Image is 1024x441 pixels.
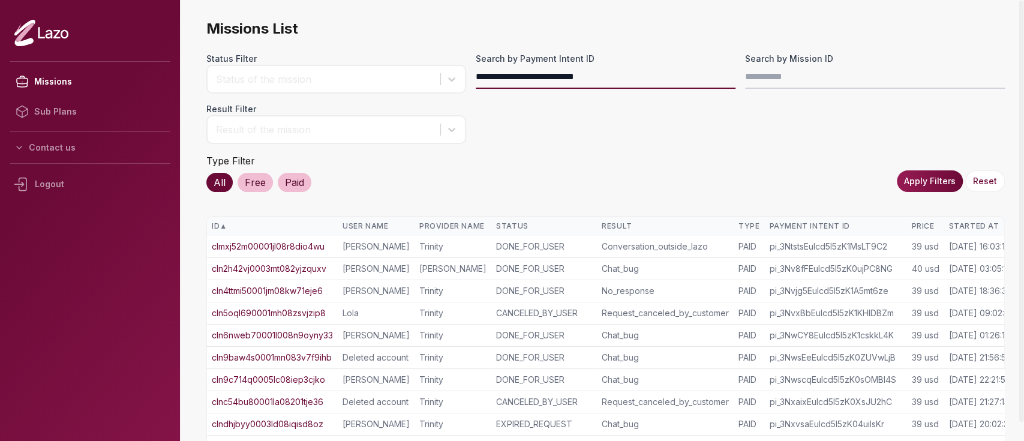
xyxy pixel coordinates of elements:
div: Paid [278,173,311,192]
div: [DATE] 22:21:58 [948,374,1010,386]
a: cln5oql690001mh08zsvjzip8 [212,307,326,319]
div: pi_3NvxBbEulcd5I5zK1KHIDBZm [769,307,902,319]
div: Status of the mission [216,72,434,86]
div: Trinity [419,396,487,408]
div: [DATE] 03:05:15 [948,263,1011,275]
div: [DATE] 16:03:10 [948,241,1010,253]
span: ▲ [220,221,227,231]
div: Deleted account [343,396,410,408]
label: Search by Mission ID [745,53,1005,65]
div: [DATE] 20:02:35 [948,418,1013,430]
div: DONE_FOR_USER [496,352,592,364]
div: Trinity [419,285,487,297]
div: Chat_bug [602,352,729,364]
div: Request_canceled_by_customer [602,396,729,408]
div: 39 usd [911,374,939,386]
div: Chat_bug [602,374,729,386]
div: [DATE] 09:02:01 [948,307,1012,319]
div: PAID [738,329,759,341]
div: User Name [343,221,410,231]
div: Logout [10,169,170,200]
div: pi_3NxaixEulcd5I5zK0XsJU2hC [769,396,902,408]
a: cln4ttmi50001jm08kw71eje6 [212,285,323,297]
div: 40 usd [911,263,939,275]
div: DONE_FOR_USER [496,263,592,275]
div: pi_3NwCY8Eulcd5I5zK1cskkL4K [769,329,902,341]
a: clnc54bu80001la08201tje36 [212,396,323,408]
div: PAID [738,241,759,253]
div: pi_3Nv8fFEulcd5I5zK0ujPC8NG [769,263,902,275]
button: Apply Filters [897,170,963,192]
div: 39 usd [911,329,939,341]
a: clmxj52m00001jl08r8dio4wu [212,241,325,253]
a: Sub Plans [10,97,170,127]
div: [PERSON_NAME] [343,285,410,297]
div: PAID [738,285,759,297]
div: Trinity [419,329,487,341]
div: [PERSON_NAME] [343,374,410,386]
div: 39 usd [911,418,939,430]
div: CANCELED_BY_USER [496,307,592,319]
div: Trinity [419,352,487,364]
div: 39 usd [911,352,939,364]
div: Trinity [419,374,487,386]
div: Chat_bug [602,263,729,275]
div: 39 usd [911,285,939,297]
div: PAID [738,352,759,364]
div: Provider Name [419,221,487,231]
div: DONE_FOR_USER [496,329,592,341]
div: [PERSON_NAME] [419,263,487,275]
a: Missions [10,67,170,97]
div: Lola [343,307,410,319]
div: Trinity [419,418,487,430]
div: Price [911,221,939,231]
div: Result [602,221,729,231]
div: pi_3NwscqEulcd5I5zK0sOMBI4S [769,374,902,386]
div: Deleted account [343,352,410,364]
div: Chat_bug [602,418,729,430]
div: PAID [738,418,759,430]
div: Request_canceled_by_customer [602,307,729,319]
div: [DATE] 21:27:13 [948,396,1008,408]
div: Payment Intent ID [769,221,902,231]
div: Trinity [419,307,487,319]
div: PAID [738,263,759,275]
div: [DATE] 21:56:59 [948,352,1011,364]
div: Started At [948,221,1013,231]
div: [PERSON_NAME] [343,263,410,275]
button: Contact us [10,137,170,158]
div: PAID [738,396,759,408]
div: Chat_bug [602,329,729,341]
div: DONE_FOR_USER [496,285,592,297]
div: 39 usd [911,241,939,253]
div: CANCELED_BY_USER [496,396,592,408]
div: PAID [738,374,759,386]
div: Result of the mission [216,122,434,137]
div: 39 usd [911,396,939,408]
label: Type Filter [206,155,255,167]
span: Missions List [206,19,1005,38]
div: [PERSON_NAME] [343,329,410,341]
div: pi_3Nvjg5Eulcd5I5zK1A5mt6ze [769,285,902,297]
div: Free [238,173,273,192]
div: Type [738,221,759,231]
div: DONE_FOR_USER [496,374,592,386]
a: cln9c714q0005lc08iep3cjko [212,374,325,386]
div: pi_3NtstsEulcd5I5zK1MsLT9C2 [769,241,902,253]
label: Search by Payment Intent ID [476,53,735,65]
a: cln6nweb70001l008n9oyny33 [212,329,333,341]
div: Trinity [419,241,487,253]
a: clndhjbyy0003ld08iqisd8oz [212,418,323,430]
div: ID [212,221,333,231]
div: [PERSON_NAME] [343,241,410,253]
div: EXPIRED_REQUEST [496,418,592,430]
div: No_response [602,285,729,297]
label: Result Filter [206,103,466,115]
div: pi_3NxvsaEulcd5I5zK04uiIsKr [769,418,902,430]
div: Conversation_outside_lazo [602,241,729,253]
div: [DATE] 01:26:19 [948,329,1010,341]
div: 39 usd [911,307,939,319]
button: Reset [965,170,1005,192]
div: All [206,173,233,192]
div: Status [496,221,592,231]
